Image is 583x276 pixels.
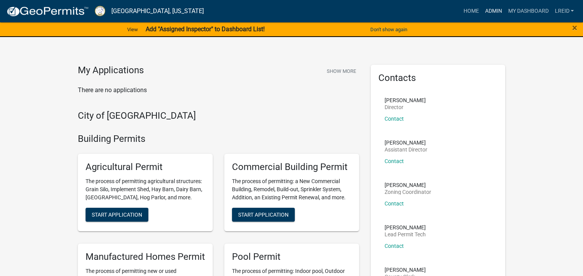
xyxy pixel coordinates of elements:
button: Show More [324,65,359,77]
h5: Agricultural Permit [86,162,205,173]
a: Contact [385,158,404,164]
span: × [572,22,577,33]
p: There are no applications [78,86,359,95]
button: Start Application [86,208,148,222]
p: Director [385,104,426,110]
img: Putnam County, Georgia [95,6,105,16]
a: My Dashboard [505,4,551,19]
h4: My Applications [78,65,144,76]
h5: Manufactured Homes Permit [86,251,205,263]
span: Start Application [92,211,142,217]
button: Start Application [232,208,295,222]
p: The process of permitting: a New Commercial Building, Remodel, Build-out, Sprinkler System, Addit... [232,177,351,202]
p: [PERSON_NAME] [385,182,431,188]
p: [PERSON_NAME] [385,98,426,103]
h4: City of [GEOGRAPHIC_DATA] [78,110,359,121]
a: Admin [482,4,505,19]
strong: Add "Assigned Inspector" to Dashboard List! [146,25,265,33]
h4: Building Permits [78,133,359,145]
p: [PERSON_NAME] [385,267,426,273]
h5: Pool Permit [232,251,351,263]
a: Contact [385,200,404,207]
p: Lead Permit Tech [385,232,426,237]
h5: Commercial Building Permit [232,162,351,173]
a: Contact [385,243,404,249]
a: LREID [551,4,577,19]
span: Start Application [238,211,289,217]
p: Assistant Director [385,147,427,152]
h5: Contacts [378,72,498,84]
p: Zoning Coordinator [385,189,431,195]
a: Home [460,4,482,19]
button: Close [572,23,577,32]
p: [PERSON_NAME] [385,225,426,230]
p: [PERSON_NAME] [385,140,427,145]
a: Contact [385,116,404,122]
button: Don't show again [367,23,410,36]
p: The process of permitting agricultural structures: Grain Silo, Implement Shed, Hay Barn, Dairy Ba... [86,177,205,202]
a: View [124,23,141,36]
a: [GEOGRAPHIC_DATA], [US_STATE] [111,5,204,18]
